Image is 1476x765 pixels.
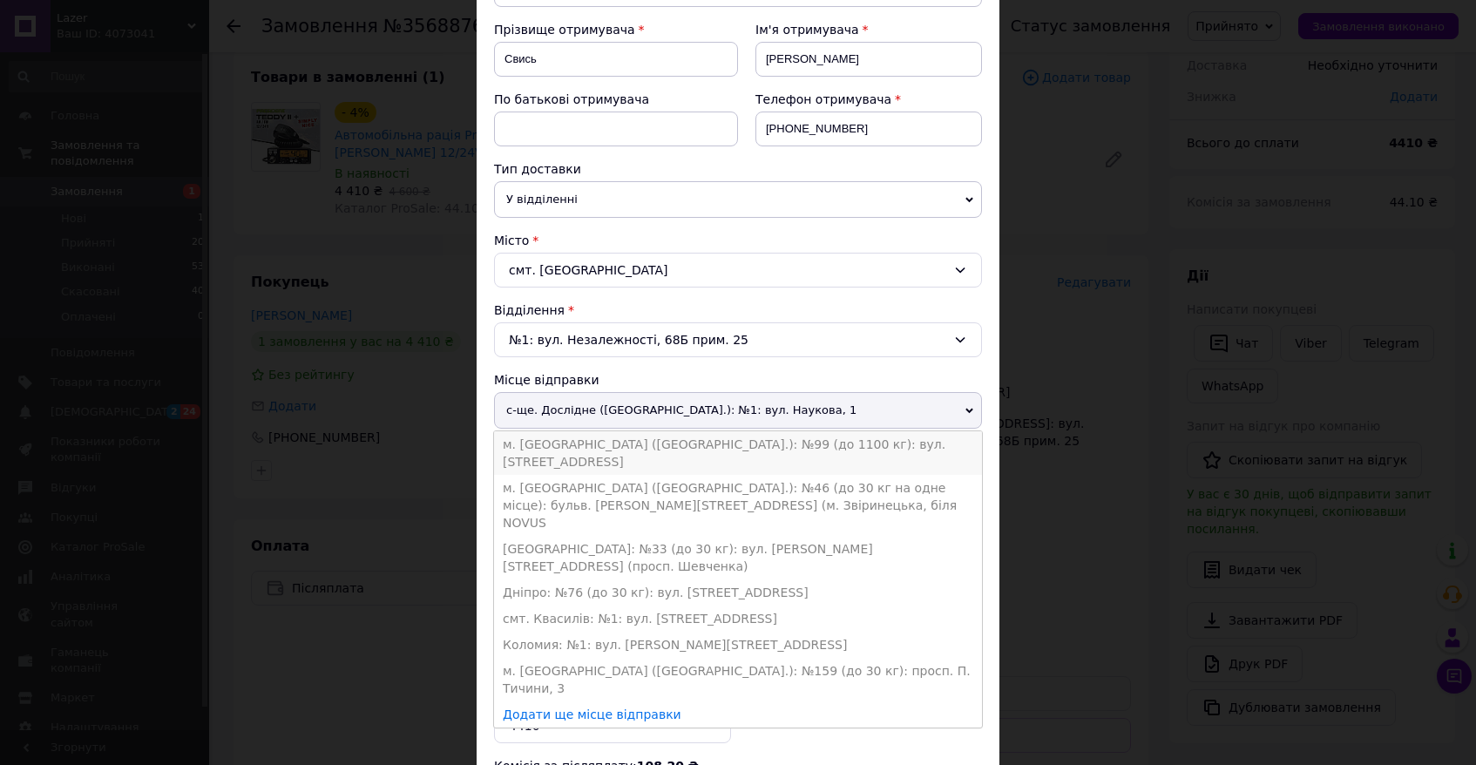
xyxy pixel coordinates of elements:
span: Ім'я отримувача [755,23,859,37]
span: Телефон отримувача [755,92,891,106]
li: м. [GEOGRAPHIC_DATA] ([GEOGRAPHIC_DATA].): №46 (до 30 кг на одне місце): бульв. [PERSON_NAME][STR... [494,475,982,536]
div: Відділення [494,301,982,319]
span: По батькові отримувача [494,92,649,106]
span: Прізвище отримувача [494,23,635,37]
div: Місто [494,232,982,249]
span: с-ще. Дослідне ([GEOGRAPHIC_DATA].): №1: вул. Наукова, 1 [494,392,982,429]
li: Коломия: №1: вул. [PERSON_NAME][STREET_ADDRESS] [494,632,982,658]
li: [GEOGRAPHIC_DATA]: №33 (до 30 кг): вул. [PERSON_NAME][STREET_ADDRESS] (просп. Шевченка) [494,536,982,579]
span: Тип доставки [494,162,581,176]
span: У відділенні [494,181,982,218]
span: Місце відправки [494,373,599,387]
input: +380 [755,112,982,146]
li: Дніпро: №76 (до 30 кг): вул. [STREET_ADDRESS] [494,579,982,606]
a: Додати ще місце відправки [503,707,681,721]
li: м. [GEOGRAPHIC_DATA] ([GEOGRAPHIC_DATA].): №99 (до 1100 кг): вул. [STREET_ADDRESS] [494,431,982,475]
div: смт. [GEOGRAPHIC_DATA] [494,253,982,288]
li: м. [GEOGRAPHIC_DATA] ([GEOGRAPHIC_DATA].): №159 (до 30 кг): просп. П. Тичини, 3 [494,658,982,701]
div: №1: вул. Незалежності, 68Б прим. 25 [494,322,982,357]
li: смт. Квасилів: №1: вул. [STREET_ADDRESS] [494,606,982,632]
